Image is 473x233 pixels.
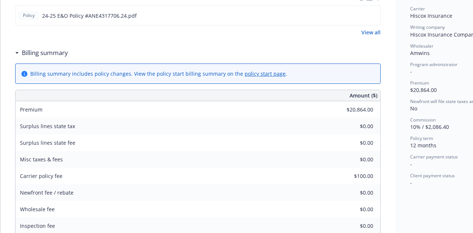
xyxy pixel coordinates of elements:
span: 12 months [410,142,436,149]
input: 0.00 [330,104,378,115]
a: View all [361,28,381,36]
span: - [410,68,412,75]
span: Policy term [410,135,433,141]
input: 0.00 [330,154,378,165]
span: Inspection fee [20,222,55,229]
span: Commission [410,117,436,123]
a: policy start page [245,70,286,77]
div: Billing summary [15,48,68,58]
span: Policy [21,12,36,19]
span: Newfront fee / rebate [20,189,74,196]
input: 0.00 [330,121,378,132]
span: Surplus lines state tax [20,123,75,130]
input: 0.00 [330,171,378,182]
span: Surplus lines state fee [20,139,75,146]
span: Program administrator [410,61,457,68]
span: 10% / $2,086.40 [410,123,449,130]
span: Hiscox Insurance [410,12,452,19]
span: Amwins [410,49,430,56]
input: 0.00 [330,187,378,198]
span: Writing company [410,24,445,30]
input: 0.00 [330,204,378,215]
span: $20,864.00 [410,86,437,93]
div: Billing summary includes policy changes. View the policy start billing summary on the . [30,70,287,78]
span: - [410,179,412,186]
span: Wholesale fee [20,206,55,213]
span: Carrier policy fee [20,172,62,179]
span: No [410,105,417,112]
span: Premium [410,80,429,86]
span: Misc taxes & fees [20,156,63,163]
input: 0.00 [330,220,378,232]
span: Amount ($) [350,92,377,99]
button: preview file [371,12,377,20]
span: 24-25 E&O Policy #ANE4317706.24.pdf [42,12,137,20]
span: Carrier [410,6,425,12]
span: Premium [20,106,42,113]
span: Client payment status [410,172,455,179]
h3: Billing summary [22,48,68,58]
span: Carrier payment status [410,154,458,160]
span: - [410,161,412,168]
input: 0.00 [330,137,378,148]
button: download file [359,12,365,20]
span: Wholesaler [410,43,433,49]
